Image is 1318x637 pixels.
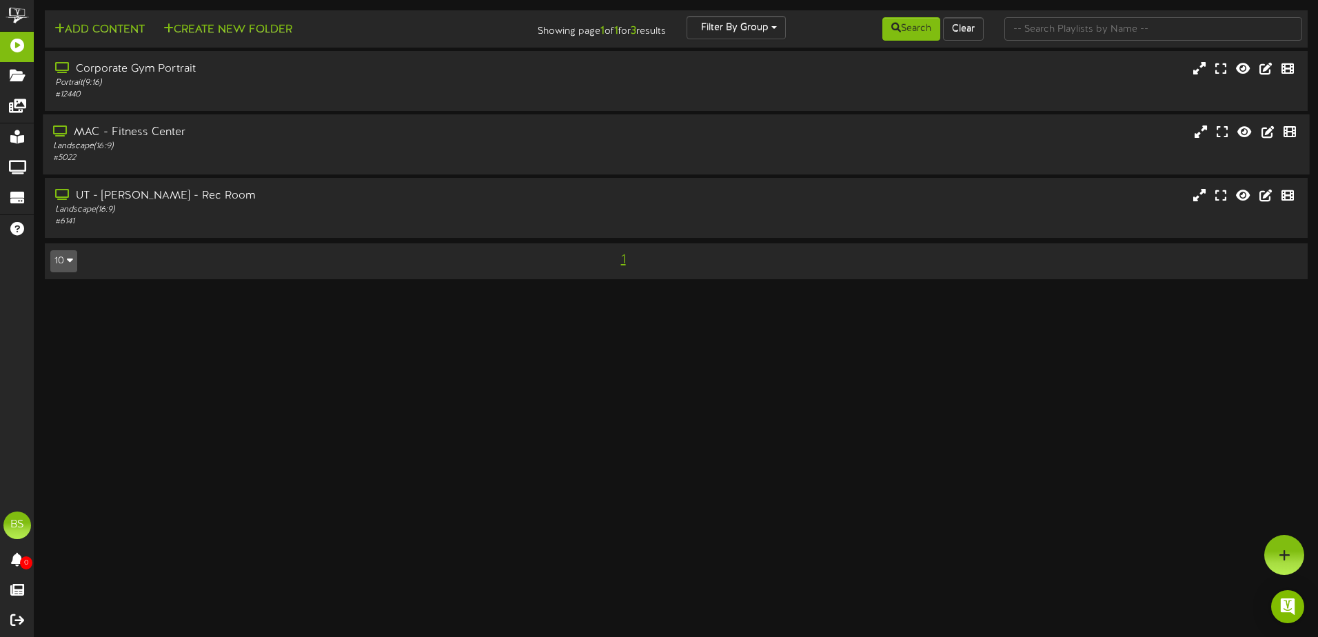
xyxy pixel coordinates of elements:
div: UT - [PERSON_NAME] - Rec Room [55,188,560,204]
strong: 3 [631,25,636,37]
strong: 1 [614,25,618,37]
div: Open Intercom Messenger [1271,590,1304,623]
button: Search [882,17,940,41]
strong: 1 [600,25,605,37]
button: Filter By Group [687,16,786,39]
button: Create New Folder [159,21,296,39]
div: Landscape ( 16:9 ) [55,204,560,216]
span: 0 [20,556,32,569]
div: Portrait ( 9:16 ) [55,77,560,89]
div: # 12440 [55,89,560,101]
div: Corporate Gym Portrait [55,61,560,77]
span: 1 [618,252,629,267]
div: MAC - Fitness Center [53,125,560,141]
input: -- Search Playlists by Name -- [1004,17,1302,41]
div: # 5022 [53,152,560,164]
div: Landscape ( 16:9 ) [53,141,560,152]
button: Clear [943,17,984,41]
button: 10 [50,250,77,272]
div: # 6141 [55,216,560,228]
button: Add Content [50,21,149,39]
div: Showing page of for results [464,16,676,39]
div: BS [3,512,31,539]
